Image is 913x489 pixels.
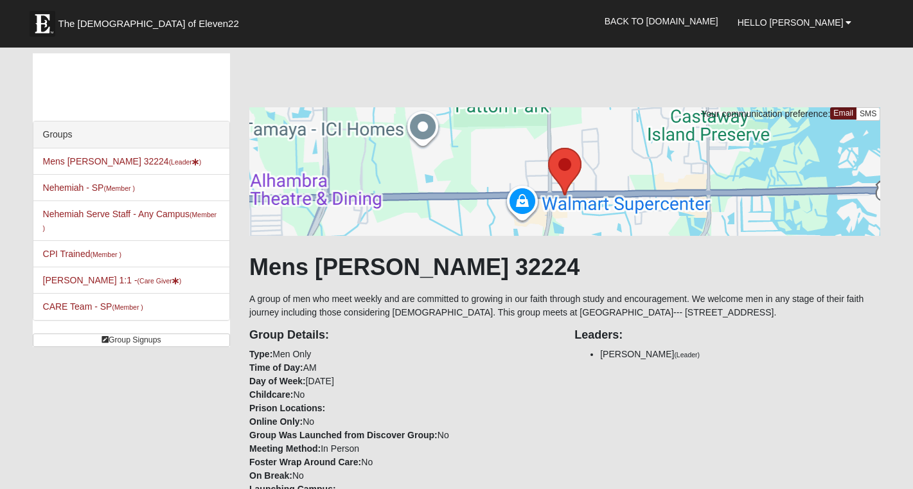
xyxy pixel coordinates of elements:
[43,156,202,166] a: Mens [PERSON_NAME] 32224(Leader)
[43,209,217,233] a: Nehemiah Serve Staff - Any Campus(Member )
[600,348,880,361] li: [PERSON_NAME]
[169,158,202,166] small: (Leader )
[249,430,438,440] strong: Group Was Launched from Discover Group:
[43,275,182,285] a: [PERSON_NAME] 1:1 -(Care Giver)
[33,333,230,347] a: Group Signups
[23,4,280,37] a: The [DEMOGRAPHIC_DATA] of Eleven22
[137,277,182,285] small: (Care Giver )
[738,17,844,28] span: Hello [PERSON_NAME]
[249,389,293,400] strong: Childcare:
[728,6,862,39] a: Hello [PERSON_NAME]
[43,182,135,193] a: Nehemiah - SP(Member )
[595,5,728,37] a: Back to [DOMAIN_NAME]
[249,443,321,454] strong: Meeting Method:
[674,351,700,359] small: (Leader)
[249,253,880,281] h1: Mens [PERSON_NAME] 32224
[90,251,121,258] small: (Member )
[249,416,303,427] strong: Online Only:
[58,17,239,30] span: The [DEMOGRAPHIC_DATA] of Eleven22
[830,107,856,120] a: Email
[43,249,121,259] a: CPI Trained(Member )
[30,11,55,37] img: Eleven22 logo
[103,184,134,192] small: (Member )
[249,362,303,373] strong: Time of Day:
[33,121,229,148] div: Groups
[701,109,830,119] span: Your communication preference:
[112,303,143,311] small: (Member )
[249,328,555,342] h4: Group Details:
[249,403,325,413] strong: Prison Locations:
[43,301,143,312] a: CARE Team - SP(Member )
[574,328,880,342] h4: Leaders:
[249,376,306,386] strong: Day of Week:
[856,107,881,121] a: SMS
[249,349,272,359] strong: Type:
[249,457,361,467] strong: Foster Wrap Around Care:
